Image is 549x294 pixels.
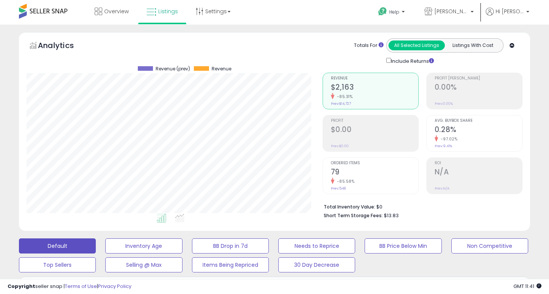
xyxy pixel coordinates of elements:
span: Ordered Items [331,161,418,165]
small: Prev: 9.41% [435,144,452,148]
button: Inventory Age [105,238,182,254]
span: Profit [PERSON_NAME] [435,76,522,81]
div: Include Returns [381,56,443,65]
h5: Analytics [38,40,89,53]
span: Listings [158,8,178,15]
span: Overview [104,8,129,15]
b: Total Inventory Value: [324,204,375,210]
a: Terms of Use [65,283,97,290]
h2: 79 [331,168,418,178]
span: ROI [435,161,522,165]
button: Items Being Repriced [192,257,269,272]
small: Prev: N/A [435,186,449,191]
small: Prev: 0.00% [435,101,453,106]
a: Privacy Policy [98,283,131,290]
div: Totals For [354,42,384,49]
span: Revenue [212,66,231,72]
span: Revenue [331,76,418,81]
button: Non Competitive [451,238,528,254]
span: Profit [331,119,418,123]
span: [PERSON_NAME] Products [434,8,468,15]
span: $13.83 [384,212,399,219]
small: Prev: $14,727 [331,101,351,106]
h2: 0.28% [435,125,522,135]
small: -85.31% [334,94,353,100]
button: BB Price Below Min [365,238,441,254]
div: seller snap | | [8,283,131,290]
h2: N/A [435,168,522,178]
span: Revenue (prev) [156,66,190,72]
a: Help [372,1,412,25]
button: Listings With Cost [445,40,501,50]
span: Help [389,9,399,15]
button: BB Drop in 7d [192,238,269,254]
span: Hi [PERSON_NAME] [496,8,524,15]
li: $0 [324,202,517,211]
span: Avg. Buybox Share [435,119,522,123]
small: -85.58% [334,179,355,184]
strong: Copyright [8,283,35,290]
button: All Selected Listings [388,40,445,50]
b: Short Term Storage Fees: [324,212,383,219]
i: Get Help [378,7,387,16]
h2: $0.00 [331,125,418,135]
h2: $2,163 [331,83,418,93]
button: Needs to Reprice [278,238,355,254]
a: Hi [PERSON_NAME] [486,8,529,25]
button: Top Sellers [19,257,96,272]
button: Default [19,238,96,254]
small: Prev: $0.00 [331,144,349,148]
h2: 0.00% [435,83,522,93]
small: -97.02% [438,136,458,142]
button: Selling @ Max [105,257,182,272]
span: 2025-08-13 11:41 GMT [513,283,541,290]
small: Prev: 548 [331,186,346,191]
button: 30 Day Decrease [278,257,355,272]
